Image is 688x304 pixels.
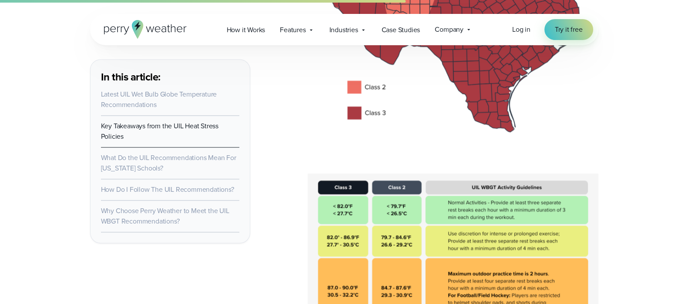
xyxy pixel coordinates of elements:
a: Case Studies [374,21,428,39]
span: Features [280,25,305,35]
a: Latest UIL Wet Bulb Globe Temperature Recommendations [101,89,217,110]
span: Try it free [555,24,583,35]
h3: In this article: [101,70,239,84]
a: How Do I Follow The UIL Recommendations? [101,184,234,194]
a: Key Takeaways from the UIL Heat Stress Policies [101,121,218,141]
span: Log in [512,24,530,34]
a: Try it free [544,19,593,40]
span: How it Works [227,25,265,35]
a: Log in [512,24,530,35]
span: Case Studies [382,25,420,35]
a: How it Works [219,21,273,39]
span: Company [435,24,463,35]
span: Industries [329,25,358,35]
a: Why Choose Perry Weather to Meet the UIL WBGT Recommendations? [101,206,229,226]
a: What Do the UIL Recommendations Mean For [US_STATE] Schools? [101,153,236,173]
